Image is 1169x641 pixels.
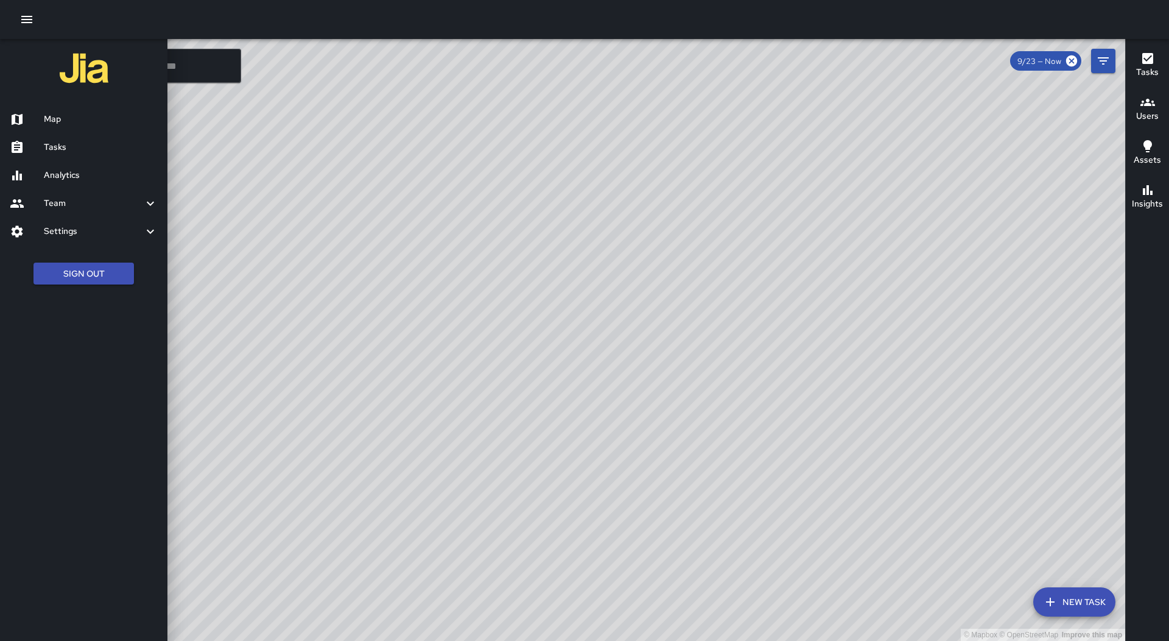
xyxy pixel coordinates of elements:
h6: Tasks [44,141,158,154]
button: Sign Out [33,263,134,285]
h6: Insights [1132,197,1163,211]
h6: Users [1136,110,1159,123]
button: New Task [1033,587,1115,617]
img: jia-logo [60,44,108,93]
h6: Assets [1134,154,1161,167]
h6: Tasks [1136,66,1159,79]
h6: Analytics [44,169,158,182]
h6: Team [44,197,143,210]
h6: Settings [44,225,143,238]
h6: Map [44,113,158,126]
